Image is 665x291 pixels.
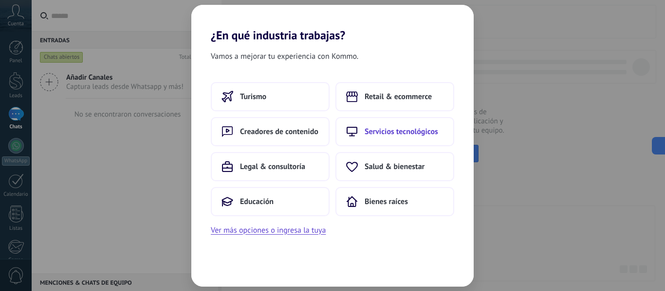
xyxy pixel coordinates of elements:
[365,197,408,206] span: Bienes raíces
[240,127,318,137] span: Creadores de contenido
[240,162,305,171] span: Legal & consultoría
[365,127,438,137] span: Servicios tecnológicos
[365,162,425,171] span: Salud & bienestar
[211,224,326,237] button: Ver más opciones o ingresa la tuya
[211,82,330,111] button: Turismo
[211,50,358,63] span: Vamos a mejorar tu experiencia con Kommo.
[335,152,454,181] button: Salud & bienestar
[240,92,266,102] span: Turismo
[335,187,454,216] button: Bienes raíces
[335,82,454,111] button: Retail & ecommerce
[365,92,432,102] span: Retail & ecommerce
[191,5,474,42] h2: ¿En qué industria trabajas?
[211,152,330,181] button: Legal & consultoría
[211,187,330,216] button: Educación
[211,117,330,146] button: Creadores de contenido
[240,197,274,206] span: Educación
[335,117,454,146] button: Servicios tecnológicos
